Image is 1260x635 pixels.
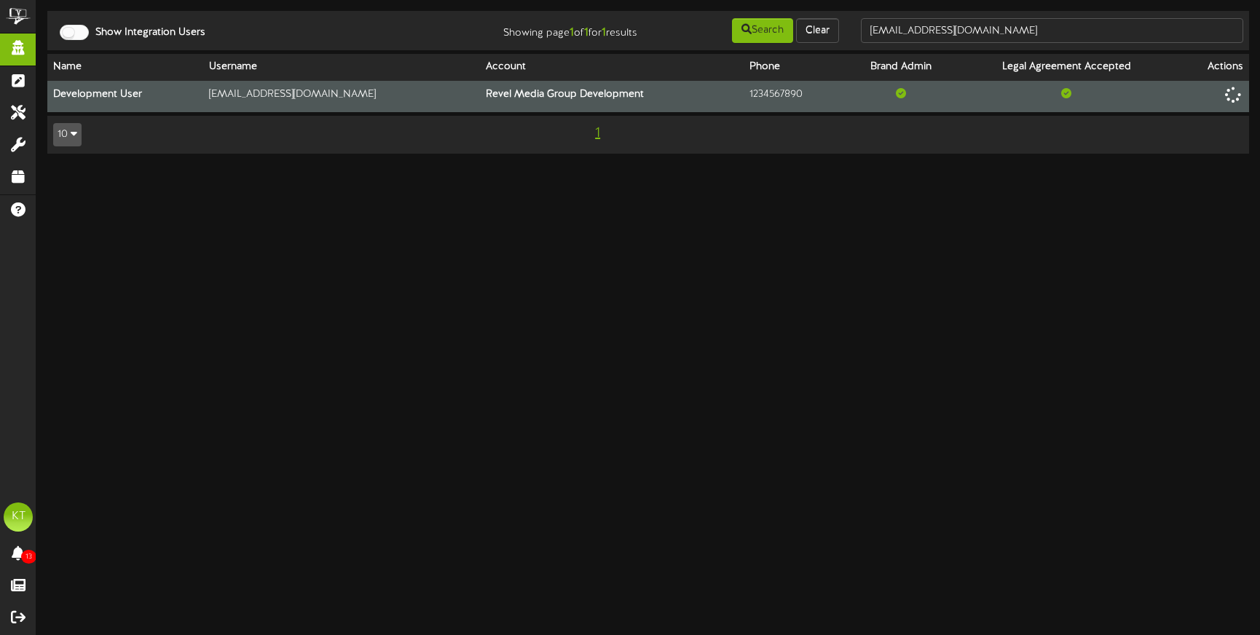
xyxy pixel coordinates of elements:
[4,502,33,532] div: KT
[203,81,480,112] td: [EMAIL_ADDRESS][DOMAIN_NAME]
[47,81,203,112] th: Development User
[732,18,793,43] button: Search
[84,25,205,40] label: Show Integration Users
[591,125,604,141] span: 1
[480,54,744,81] th: Account
[21,550,36,564] span: 13
[844,54,957,81] th: Brand Admin
[744,54,844,81] th: Phone
[861,18,1243,43] input: -- Search --
[570,26,574,39] strong: 1
[480,81,744,112] th: Revel Media Group Development
[203,54,480,81] th: Username
[47,54,203,81] th: Name
[744,81,844,112] td: 1234567890
[796,18,839,43] button: Clear
[958,54,1176,81] th: Legal Agreement Accepted
[446,17,648,42] div: Showing page of for results
[602,26,606,39] strong: 1
[53,123,82,146] button: 10
[584,26,588,39] strong: 1
[1176,54,1249,81] th: Actions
